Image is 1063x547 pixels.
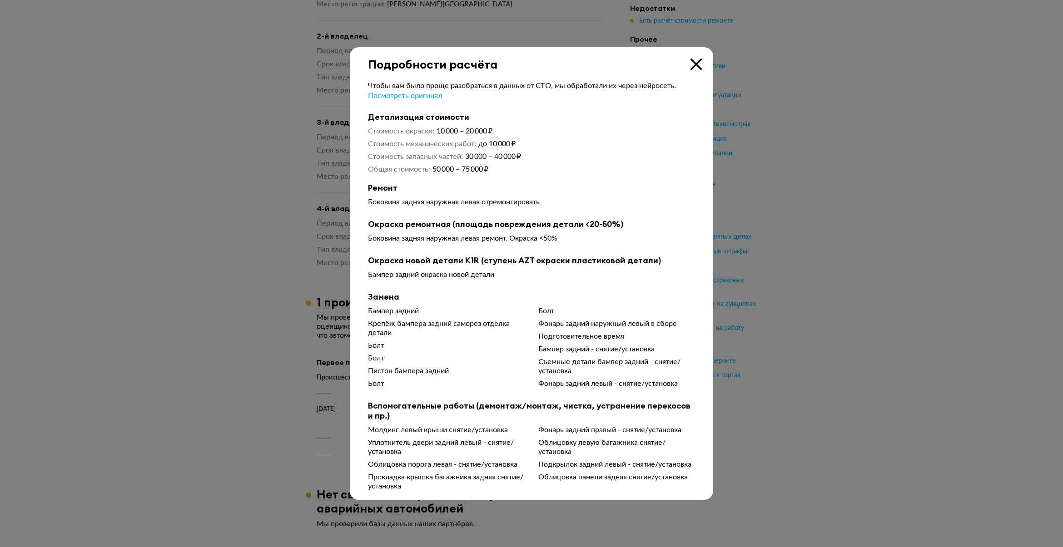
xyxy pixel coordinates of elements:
div: Пистон бампера задний [368,366,525,375]
b: Ремонт [368,183,695,193]
b: Окраска новой детали K1R (ступень AZT окраски пластиковой детали) [368,256,695,266]
div: Молдинг левый крыши снятие/установка [368,425,525,434]
span: 30 000 – 40 000 ₽ [465,153,521,160]
div: Бампер задний [368,306,525,315]
div: Бампер задний - снятие/установка [538,345,695,354]
span: 10 000 – 20 000 ₽ [437,128,492,135]
div: Крепёж бампера задний саморез отделка детали [368,319,525,337]
dt: Стоимость запасных частей [368,152,463,161]
div: Фонарь задний наружный левый в сборе [538,319,695,328]
span: 50 000 – 75 000 ₽ [432,166,488,173]
dt: Стоимость окраски [368,127,434,136]
div: Болт [368,354,525,363]
b: Окраска ремонтная (площадь повреждения детали <20-50%) [368,219,695,229]
div: Боковина задняя наружная левая ремонт. Окраска <50% [368,234,695,243]
div: Уплотнитель двери задний левый - снятие/установка [368,438,525,456]
div: Облицовку левую багажника снятие/установка [538,438,695,456]
div: Болт [368,341,525,350]
div: Подкрылок задний левый - снятие/установка [538,460,695,469]
div: Облицовка панели задняя снятие/установка [538,473,695,482]
dt: Стоимость механических работ [368,139,476,148]
div: Подробности расчёта [350,47,713,71]
div: Боковина задняя наружная левая отремонтировать [368,197,695,207]
div: Бампер задний окраска новой детали [368,270,695,279]
span: Чтобы вам было проще разобраться в данных от СТО, мы обработали их через нейросеть. [368,82,676,89]
div: Фонарь задний левый - снятие/установка [538,379,695,388]
div: Фонарь задний правый - снятие/установка [538,425,695,434]
b: Детализация стоимости [368,112,695,122]
span: до 10 000 ₽ [478,140,516,148]
div: Съемные детали бампер задний - снятие/установка [538,357,695,375]
dt: Общая стоимость [368,165,430,174]
div: Болт [368,379,525,388]
div: Болт [538,306,695,315]
div: Прокладка крышка багажника задняя снятие/установка [368,473,525,491]
b: Вспомогательные работы (демонтаж/монтаж, чистка, устранение перекосов и пр.) [368,401,695,421]
div: Облицовка порога левая - снятие/установка [368,460,525,469]
div: Подготовительное время [538,332,695,341]
span: Посмотреть оригинал [368,92,442,99]
b: Замена [368,292,695,302]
